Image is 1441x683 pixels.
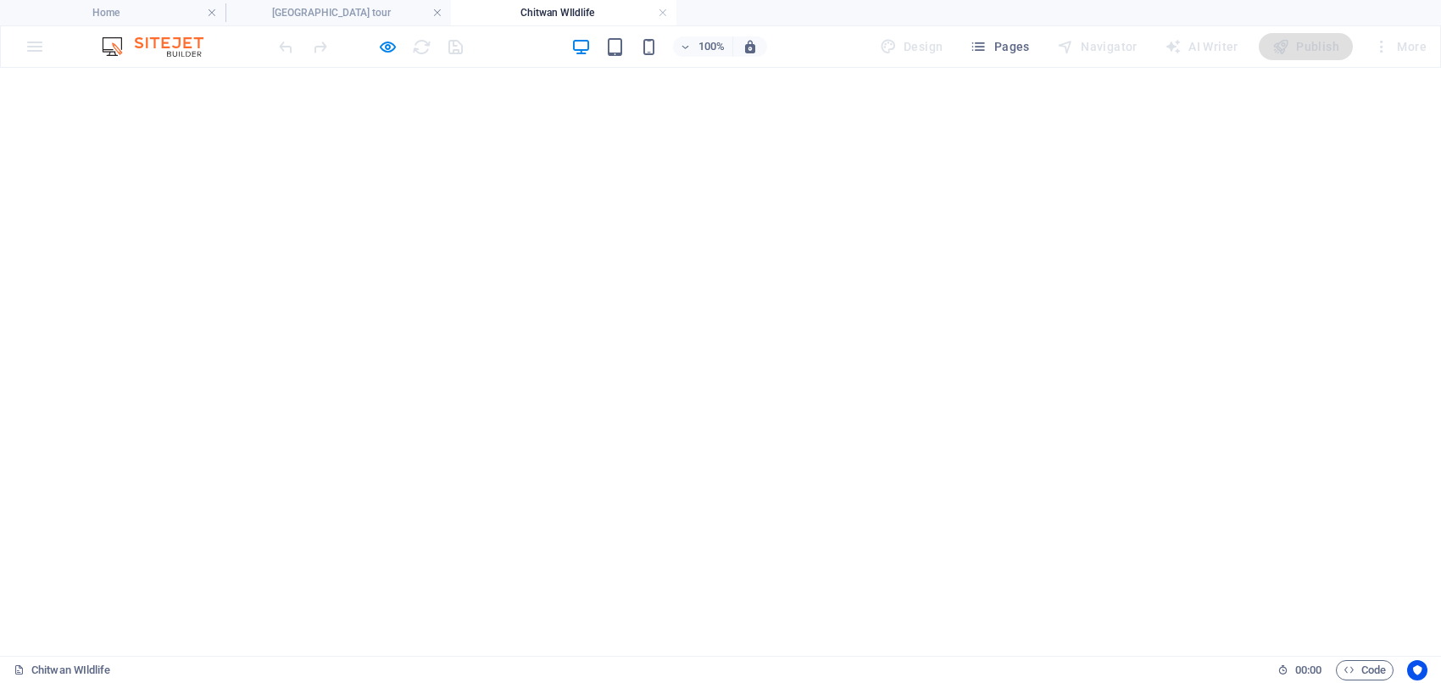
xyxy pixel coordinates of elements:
span: Pages [970,38,1029,55]
h6: Session time [1277,660,1322,680]
button: Usercentrics [1407,660,1427,680]
button: Pages [963,33,1036,60]
h6: 100% [698,36,726,57]
i: On resize automatically adjust zoom level to fit chosen device. [743,39,758,54]
h4: Chitwan WIldlife [451,3,676,22]
a: Click to cancel selection. Double-click to open Pages [14,660,111,680]
span: Code [1344,660,1386,680]
h4: [GEOGRAPHIC_DATA] tour [225,3,451,22]
div: Design (Ctrl+Alt+Y) [873,33,950,60]
button: Code [1336,660,1394,680]
img: Editor Logo [97,36,225,57]
span: : [1307,664,1310,676]
span: 00 00 [1295,660,1321,680]
button: 100% [673,36,733,57]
